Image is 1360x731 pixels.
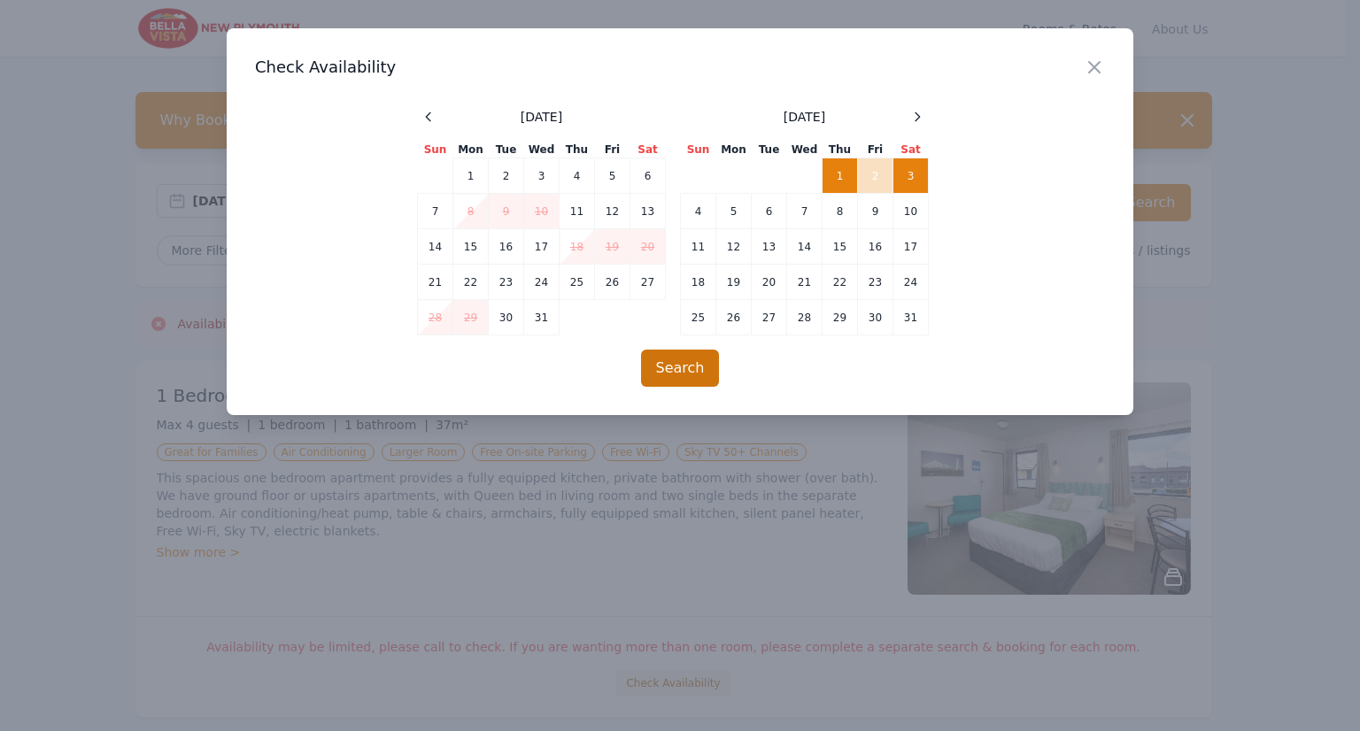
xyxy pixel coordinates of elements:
[595,142,630,158] th: Fri
[630,229,666,265] td: 20
[716,300,752,335] td: 26
[716,229,752,265] td: 12
[641,350,720,387] button: Search
[681,194,716,229] td: 4
[752,300,787,335] td: 27
[453,300,489,335] td: 29
[787,194,823,229] td: 7
[524,194,560,229] td: 10
[681,229,716,265] td: 11
[418,229,453,265] td: 14
[489,300,524,335] td: 30
[823,300,858,335] td: 29
[524,229,560,265] td: 17
[595,194,630,229] td: 12
[787,142,823,158] th: Wed
[787,265,823,300] td: 21
[560,142,595,158] th: Thu
[823,142,858,158] th: Thu
[893,158,929,194] td: 3
[489,265,524,300] td: 23
[630,265,666,300] td: 27
[255,57,1105,78] h3: Check Availability
[418,142,453,158] th: Sun
[716,142,752,158] th: Mon
[716,194,752,229] td: 5
[823,265,858,300] td: 22
[453,229,489,265] td: 15
[787,300,823,335] td: 28
[823,158,858,194] td: 1
[630,142,666,158] th: Sat
[858,158,893,194] td: 2
[524,300,560,335] td: 31
[858,194,893,229] td: 9
[630,158,666,194] td: 6
[681,300,716,335] td: 25
[681,265,716,300] td: 18
[489,158,524,194] td: 2
[595,265,630,300] td: 26
[595,229,630,265] td: 19
[489,194,524,229] td: 9
[787,229,823,265] td: 14
[524,158,560,194] td: 3
[630,194,666,229] td: 13
[784,108,825,126] span: [DATE]
[716,265,752,300] td: 19
[752,229,787,265] td: 13
[453,265,489,300] td: 22
[823,229,858,265] td: 15
[560,229,595,265] td: 18
[453,142,489,158] th: Mon
[858,229,893,265] td: 16
[752,265,787,300] td: 20
[858,300,893,335] td: 30
[521,108,562,126] span: [DATE]
[489,229,524,265] td: 16
[418,194,453,229] td: 7
[752,142,787,158] th: Tue
[752,194,787,229] td: 6
[893,300,929,335] td: 31
[893,229,929,265] td: 17
[595,158,630,194] td: 5
[823,194,858,229] td: 8
[893,194,929,229] td: 10
[560,194,595,229] td: 11
[560,158,595,194] td: 4
[524,142,560,158] th: Wed
[489,142,524,158] th: Tue
[453,158,489,194] td: 1
[453,194,489,229] td: 8
[893,142,929,158] th: Sat
[681,142,716,158] th: Sun
[418,265,453,300] td: 21
[858,265,893,300] td: 23
[858,142,893,158] th: Fri
[418,300,453,335] td: 28
[560,265,595,300] td: 25
[893,265,929,300] td: 24
[524,265,560,300] td: 24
